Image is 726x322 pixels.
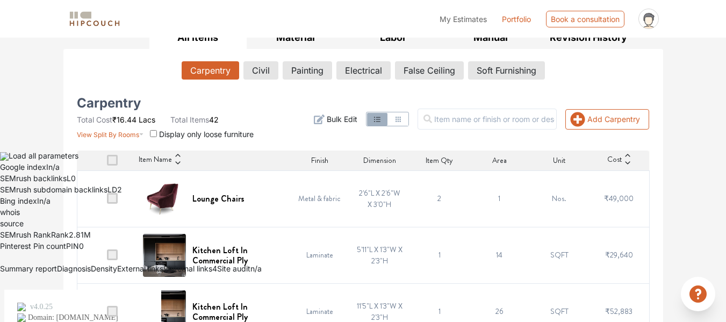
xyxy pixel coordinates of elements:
[395,61,464,80] button: False Ceiling
[607,154,622,167] span: Cost
[217,264,250,273] span: Site audit
[327,113,357,125] span: Bulk Edit
[283,61,332,80] button: Painting
[409,227,469,283] td: 1
[46,162,48,171] span: I
[68,10,121,28] img: logo-horizontal.svg
[418,109,557,130] input: Item name or finish or room or description
[529,227,589,283] td: SQFT
[605,249,633,260] span: ₹29,640
[290,170,349,227] td: Metal & fabric
[349,227,409,283] td: 5'11"L X 1'3"W X 2'3"H
[143,177,186,220] img: Lounge Chairs
[37,196,39,205] span: I
[77,131,139,139] span: View Split By Rooms
[468,61,545,80] button: Soft Furnishing
[51,230,69,239] span: Rank
[91,264,117,273] span: Density
[139,115,155,124] span: Lacs
[192,245,283,266] h6: Kitchen Loft In Commercial Ply
[409,170,469,227] td: 2
[68,7,121,31] span: logo-horizontal.svg
[290,227,349,283] td: Laminate
[143,234,186,277] img: Kitchen Loft In Commercial Ply
[17,17,26,26] img: logo_orange.svg
[163,264,168,273] span: 9
[17,28,26,37] img: website_grey.svg
[77,125,144,140] button: View Split By Rooms
[57,264,91,273] span: Diagnosis
[30,17,53,26] div: v 4.0.25
[605,306,632,317] span: ₹52,883
[29,62,38,71] img: tab_domain_overview_orange.svg
[243,61,278,80] button: Civil
[107,62,116,71] img: tab_keywords_by_traffic_grey.svg
[39,196,51,205] a: n/a
[170,115,209,124] span: Total Items
[311,155,328,166] span: Finish
[426,155,453,166] span: Item Qty
[28,28,118,37] div: Domain: [DOMAIN_NAME]
[112,115,136,124] span: ₹16.44
[79,241,84,251] a: 0
[41,63,96,70] div: Domain Overview
[77,115,112,124] span: Total Cost
[66,241,79,251] span: PIN
[107,185,117,194] span: LD
[492,155,507,166] span: Area
[159,130,254,139] span: Display only loose furniture
[117,185,122,194] a: 2
[529,170,589,227] td: Nos.
[117,264,163,273] span: External links
[212,264,217,273] span: 4
[502,13,531,25] a: Portfolio
[119,63,181,70] div: Keywords by Traffic
[139,154,172,167] span: Item Name
[71,174,76,183] a: 0
[192,194,245,204] h6: Lounge Chairs
[170,114,219,125] li: 42
[77,99,141,108] h5: Carpentry
[349,170,409,227] td: 2'6"L X 2'6"W X 3'0"H
[469,227,529,283] td: 14
[469,170,529,227] td: 1
[250,264,262,273] span: n/a
[546,11,624,27] div: Book a consultation
[67,174,71,183] span: L
[314,113,357,125] button: Bulk Edit
[9,151,78,160] span: Load all parameters
[192,302,283,322] h6: Kitchen Loft In Commercial Ply
[363,155,396,166] span: Dimension
[565,109,649,130] button: Add Carpentry
[336,61,391,80] button: Electrical
[168,264,212,273] span: Internal links
[553,155,565,166] span: Unit
[182,61,239,80] button: Carpentry
[604,193,634,204] span: ₹49,000
[69,230,91,239] a: 2.81M
[440,15,487,24] span: My Estimates
[217,264,262,273] a: Site auditn/a
[48,162,60,171] a: n/a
